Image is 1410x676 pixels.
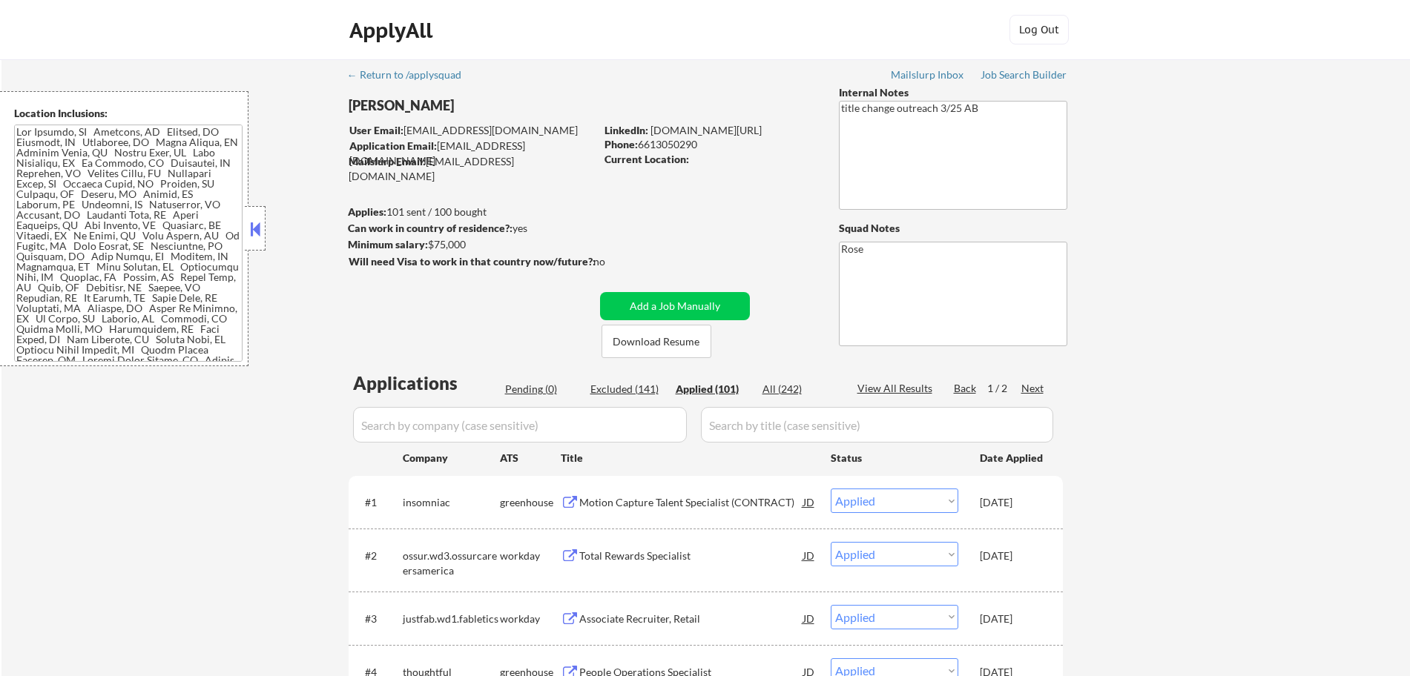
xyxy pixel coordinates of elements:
strong: Minimum salary: [348,238,428,251]
div: [DATE] [980,549,1045,563]
strong: Will need Visa to work in that country now/future?: [349,255,596,268]
button: Download Resume [602,325,711,358]
div: Job Search Builder [981,70,1067,80]
div: ossur.wd3.ossurcareersamerica [403,549,500,577]
div: Title [561,451,817,465]
strong: Can work in country of residence?: [348,222,513,234]
div: Mailslurp Inbox [891,70,965,80]
div: ApplyAll [349,18,437,43]
div: #3 [365,612,391,626]
div: JD [802,542,817,569]
div: Pending (0) [505,382,579,397]
div: 101 sent / 100 bought [348,205,595,219]
div: no [593,254,636,269]
div: Status [831,444,958,471]
strong: User Email: [349,124,403,136]
button: Add a Job Manually [600,292,750,320]
div: Applied (101) [676,382,750,397]
div: [EMAIL_ADDRESS][DOMAIN_NAME] [349,154,595,183]
div: justfab.wd1.fabletics [403,612,500,626]
div: JD [802,605,817,632]
div: [DATE] [980,495,1045,510]
div: View All Results [857,381,937,396]
div: Internal Notes [839,85,1067,100]
div: Date Applied [980,451,1045,465]
a: Job Search Builder [981,69,1067,84]
div: [EMAIL_ADDRESS][DOMAIN_NAME] [349,139,595,168]
div: ATS [500,451,561,465]
strong: Applies: [348,205,386,218]
strong: Current Location: [604,153,689,165]
a: ← Return to /applysquad [347,69,475,84]
div: Company [403,451,500,465]
input: Search by company (case sensitive) [353,407,687,443]
div: Applications [353,374,500,392]
strong: Application Email: [349,139,437,152]
div: $75,000 [348,237,595,252]
div: [EMAIL_ADDRESS][DOMAIN_NAME] [349,123,595,138]
strong: LinkedIn: [604,124,648,136]
strong: Mailslurp Email: [349,155,426,168]
div: Associate Recruiter, Retail [579,612,803,626]
div: [DATE] [980,612,1045,626]
div: #1 [365,495,391,510]
div: ← Return to /applysquad [347,70,475,80]
a: [DOMAIN_NAME][URL] [650,124,762,136]
div: JD [802,488,817,515]
div: [PERSON_NAME] [349,96,653,115]
div: Total Rewards Specialist [579,549,803,563]
div: Excluded (141) [590,382,665,397]
div: Next [1021,381,1045,396]
div: greenhouse [500,495,561,510]
div: #2 [365,549,391,563]
div: Location Inclusions: [14,106,243,121]
div: yes [348,221,590,236]
div: Motion Capture Talent Specialist (CONTRACT) [579,495,803,510]
strong: Phone: [604,138,638,150]
div: 1 / 2 [987,381,1021,396]
div: Squad Notes [839,221,1067,236]
div: All (242) [762,382,837,397]
div: workday [500,612,561,626]
div: Back [954,381,978,396]
div: insomniac [403,495,500,510]
a: Mailslurp Inbox [891,69,965,84]
button: Log Out [1009,15,1069,44]
div: workday [500,549,561,563]
div: 6613050290 [604,137,814,152]
input: Search by title (case sensitive) [701,407,1053,443]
